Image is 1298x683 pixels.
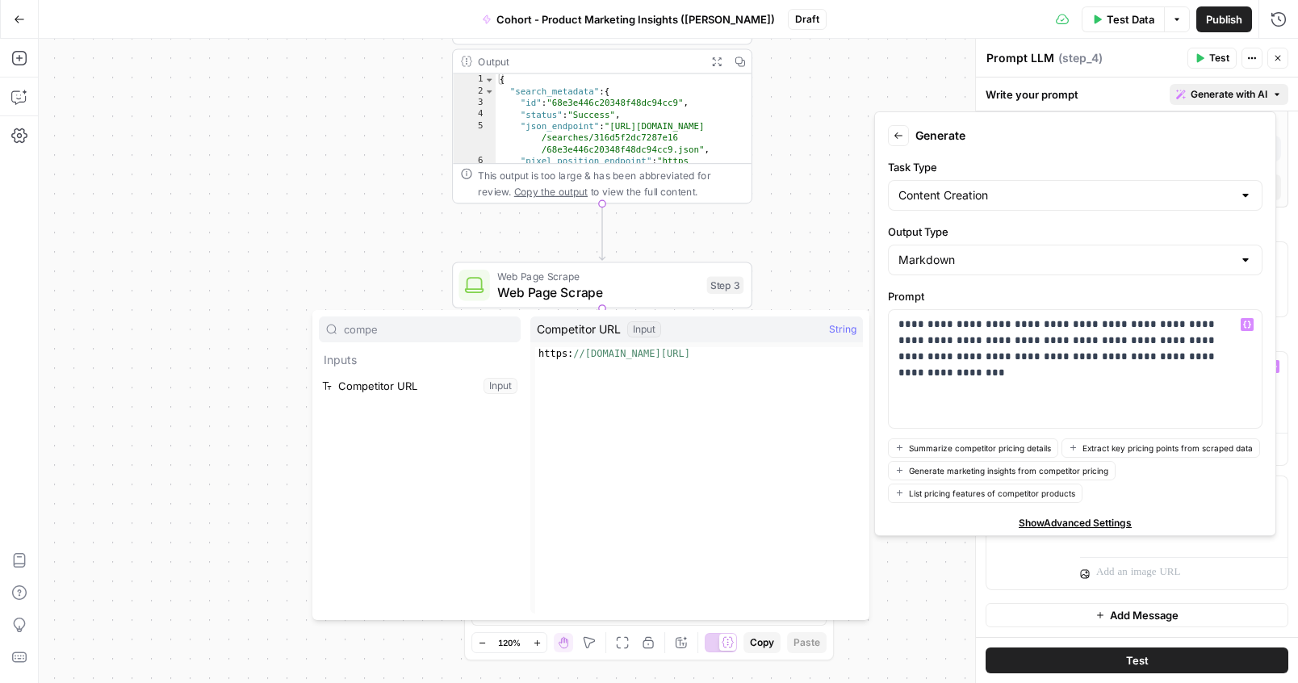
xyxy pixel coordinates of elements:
[453,120,496,155] div: 5
[514,186,588,197] span: Copy the output
[874,111,1276,536] div: Generate with AI
[498,636,521,649] span: 120%
[497,269,699,284] span: Web Page Scrape
[496,11,775,27] span: Cohort - Product Marketing Insights ([PERSON_NAME])
[453,86,496,97] div: 2
[1082,6,1164,32] button: Test Data
[986,647,1288,673] button: Test
[472,6,785,32] button: Cohort - Product Marketing Insights ([PERSON_NAME])
[909,442,1051,455] span: Summarize competitor pricing details
[1196,6,1252,32] button: Publish
[1209,51,1229,65] span: Test
[484,86,495,97] span: Toggle code folding, rows 2 through 12
[888,159,1262,175] label: Task Type
[707,276,744,294] div: Step 3
[599,203,605,260] g: Edge from step_2 to step_3
[750,635,774,650] span: Copy
[829,321,856,337] span: String
[986,50,1054,66] textarea: Prompt LLM
[1061,438,1260,458] button: Extract key pricing points from scraped data
[1058,50,1103,66] span: ( step_4 )
[898,187,1233,203] input: Content Creation
[599,308,605,365] g: Edge from step_3 to step_4
[1170,84,1288,105] button: Generate with AI
[793,635,820,650] span: Paste
[627,321,661,337] div: Input
[888,461,1116,480] button: Generate marketing insights from competitor pricing
[453,74,496,86] div: 1
[976,78,1298,111] div: Write your prompt
[1107,11,1154,27] span: Test Data
[888,125,1262,146] div: Generate
[453,97,496,108] div: 3
[1126,652,1149,668] span: Test
[888,288,1262,304] label: Prompt
[898,252,1233,268] input: Markdown
[909,464,1108,477] span: Generate marketing insights from competitor pricing
[888,438,1058,458] button: Summarize competitor pricing details
[743,632,781,653] button: Copy
[1082,442,1253,455] span: Extract key pricing points from scraped data
[537,321,621,337] span: Competitor URL
[1206,11,1242,27] span: Publish
[453,109,496,120] div: 4
[484,74,495,86] span: Toggle code folding, rows 1 through 39
[497,283,699,302] span: Web Page Scrape
[986,603,1288,627] button: Add Message
[795,12,819,27] span: Draft
[344,321,513,337] input: Search
[453,155,496,213] div: 6
[787,632,827,653] button: Paste
[452,262,752,308] div: Web Page ScrapeWeb Page ScrapeStep 3
[888,484,1082,503] button: List pricing features of competitor products
[319,373,521,399] button: Select variable Competitor URL
[888,224,1262,240] label: Output Type
[1191,87,1267,102] span: Generate with AI
[909,487,1075,500] span: List pricing features of competitor products
[478,53,699,69] div: Output
[1019,516,1132,530] span: Show Advanced Settings
[1110,607,1179,623] span: Add Message
[478,168,743,199] div: This output is too large & has been abbreviated for review. to view the full content.
[1187,48,1237,69] button: Test
[319,347,521,373] p: Inputs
